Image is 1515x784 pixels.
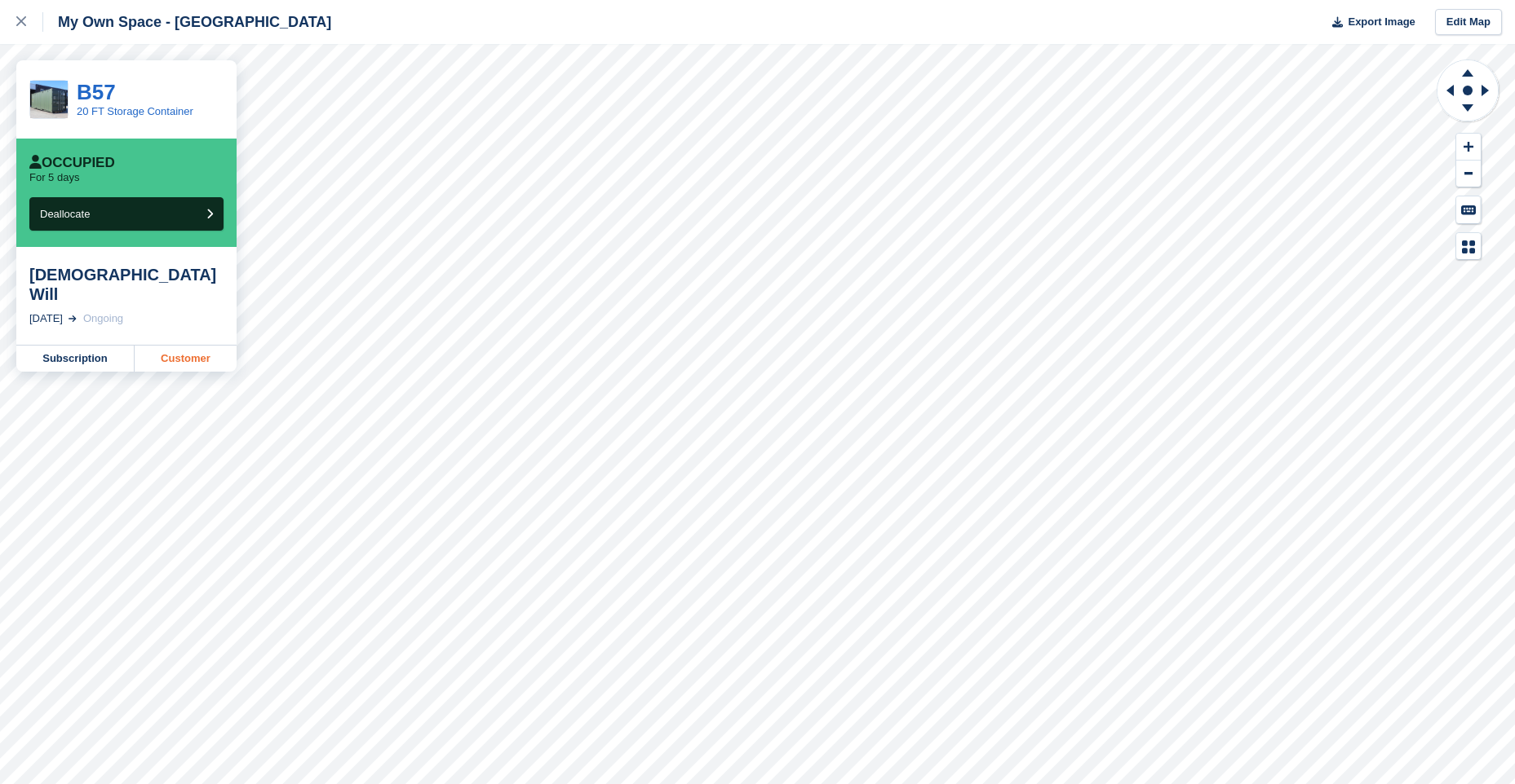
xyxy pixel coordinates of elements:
a: Subscription [16,346,135,372]
button: Zoom Out [1456,161,1481,187]
button: Export Image [1322,9,1415,36]
button: Keyboard Shortcuts [1456,196,1481,223]
div: Ongoing [83,311,123,327]
button: Map Legend [1456,233,1481,260]
img: arrow-right-light-icn-cde0832a797a2874e46488d9cf13f60e5c3a73dbe684e267c42b8395dfbc2abf.svg [69,315,77,322]
div: My Own Space - [GEOGRAPHIC_DATA] [43,12,331,32]
div: [DATE] [29,311,63,327]
button: Zoom In [1456,134,1481,161]
a: 20 FT Storage Container [77,105,193,117]
p: For 5 days [29,171,79,184]
a: B57 [77,80,116,104]
div: [DEMOGRAPHIC_DATA] Will [29,265,224,304]
span: Deallocate [40,208,90,220]
span: Export Image [1348,14,1415,30]
a: Customer [135,346,237,372]
button: Deallocate [29,197,224,231]
img: CSS_Pricing_20ftContainer_683x683.jpg [30,81,68,118]
div: Occupied [29,155,115,171]
a: Edit Map [1435,9,1502,36]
